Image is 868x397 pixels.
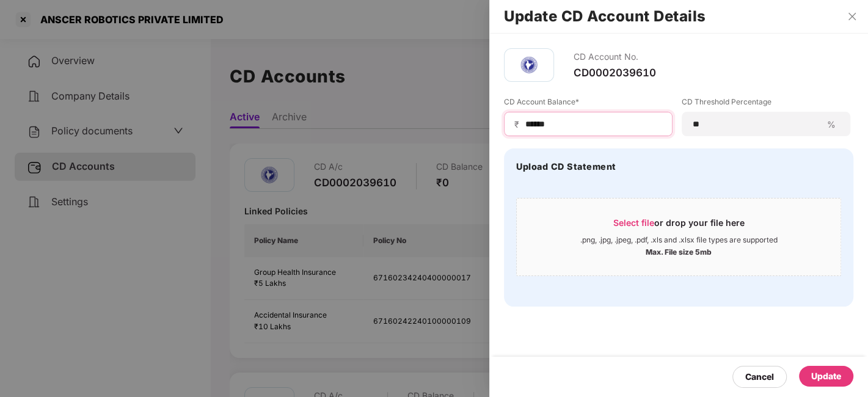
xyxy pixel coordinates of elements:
div: or drop your file here [613,217,745,235]
div: .png, .jpg, .jpeg, .pdf, .xls and .xlsx file types are supported [580,235,778,245]
div: CD Account No. [574,48,656,66]
span: ₹ [514,118,524,130]
span: Select file [613,217,654,228]
label: CD Account Balance* [504,97,673,112]
span: close [847,12,857,21]
label: CD Threshold Percentage [682,97,850,112]
span: % [822,118,841,130]
div: Update [811,370,841,383]
div: Cancel [745,370,774,384]
button: Close [844,11,861,22]
span: Select fileor drop your file here.png, .jpg, .jpeg, .pdf, .xls and .xlsx file types are supported... [517,208,841,266]
h4: Upload CD Statement [516,161,616,173]
div: Max. File size 5mb [646,245,712,257]
div: CD0002039610 [574,66,656,79]
img: nia.png [511,55,547,76]
h2: Update CD Account Details [504,10,853,23]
